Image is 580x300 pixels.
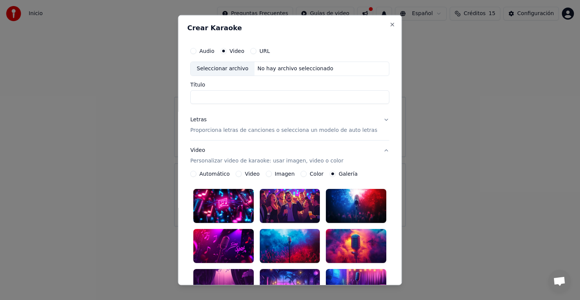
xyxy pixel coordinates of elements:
label: Video [245,171,260,176]
label: Imagen [275,171,295,176]
h2: Crear Karaoke [187,25,392,31]
label: Color [310,171,324,176]
div: Seleccionar archivo [191,62,255,76]
div: Letras [190,116,207,124]
div: Video [190,147,343,165]
div: No hay archivo seleccionado [255,65,336,73]
p: Proporciona letras de canciones o selecciona un modelo de auto letras [190,127,377,134]
label: Video [230,48,244,54]
label: Galería [339,171,358,176]
button: LetrasProporciona letras de canciones o selecciona un modelo de auto letras [190,110,389,140]
label: Automático [199,171,230,176]
label: URL [259,48,270,54]
label: Título [190,82,389,87]
label: Audio [199,48,214,54]
p: Personalizar video de karaoke: usar imagen, video o color [190,157,343,165]
button: VideoPersonalizar video de karaoke: usar imagen, video o color [190,141,389,171]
